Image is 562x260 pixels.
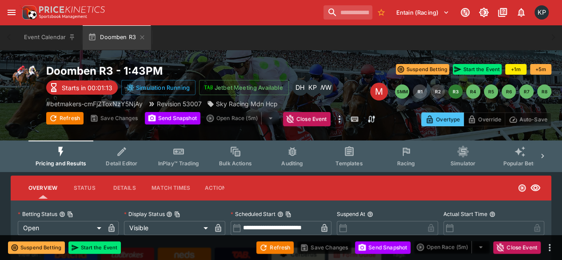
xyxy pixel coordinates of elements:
[204,83,213,92] img: jetbet-logo.svg
[519,84,534,99] button: R7
[502,84,516,99] button: R6
[436,115,460,124] p: Overtype
[317,80,333,96] div: William Wallace
[144,177,197,199] button: Match Times
[443,210,487,218] p: Actual Start Time
[18,221,104,235] div: Open
[199,80,289,95] button: Jetbet Meeting Available
[204,112,279,124] div: split button
[67,211,73,217] button: Copy To Clipboard
[21,177,64,199] button: Overview
[518,184,526,192] svg: Open
[334,112,345,126] button: more
[62,83,112,92] p: Starts in 00:01:13
[323,5,372,20] input: search
[28,140,534,172] div: Event type filters
[20,4,37,21] img: PriceKinetics Logo
[493,241,541,254] button: Close Event
[463,112,505,126] button: Override
[494,4,510,20] button: Documentation
[39,15,87,19] img: Sportsbook Management
[355,241,411,254] button: Send Snapshot
[544,242,555,253] button: more
[413,84,427,99] button: R1
[46,112,84,124] button: Refresh
[370,83,388,100] div: Edit Meeting
[395,84,409,99] button: SMM
[207,99,278,108] div: Sky Racing Mdn Hcp
[505,64,526,75] button: +1m
[18,210,57,218] p: Betting Status
[537,84,551,99] button: R8
[513,4,529,20] button: Notifications
[4,4,20,20] button: open drawer
[39,6,105,13] img: PriceKinetics
[68,241,121,254] button: Start the Event
[256,241,294,254] button: Refresh
[124,210,164,218] p: Display Status
[219,160,252,167] span: Bulk Actions
[281,160,303,167] span: Auditing
[532,3,551,22] button: Kedar Pandit
[534,5,549,20] div: Kedar Pandit
[397,160,415,167] span: Racing
[145,112,200,124] button: Send Snapshot
[36,160,86,167] span: Pricing and Results
[396,64,449,75] button: Suspend Betting
[121,80,195,95] button: Simulation Running
[83,25,151,50] button: Doomben R3
[158,160,199,167] span: InPlay™ Trading
[476,4,492,20] button: Toggle light/dark mode
[106,160,137,167] span: Detail Editor
[46,64,341,78] h2: Copy To Clipboard
[448,84,462,99] button: R3
[285,211,291,217] button: Copy To Clipboard
[414,241,490,253] div: split button
[335,160,363,167] span: Templates
[8,241,65,254] button: Suspend Betting
[292,80,308,96] div: Dan Hooper
[46,99,143,108] p: Copy To Clipboard
[453,64,502,75] button: Start the Event
[530,64,551,75] button: +5m
[59,211,65,217] button: Betting StatusCopy To Clipboard
[484,84,498,99] button: R5
[421,112,464,126] button: Overtype
[457,4,473,20] button: Connected to PK
[124,221,211,235] div: Visible
[450,160,475,167] span: Simulator
[277,211,283,217] button: Scheduled StartCopy To Clipboard
[391,5,454,20] button: Select Tenant
[64,177,104,199] button: Status
[166,211,172,217] button: Display StatusCopy To Clipboard
[430,84,445,99] button: R2
[231,210,275,218] p: Scheduled Start
[505,112,551,126] button: Auto-Save
[11,64,39,92] img: horse_racing.png
[367,211,373,217] button: Suspend At
[305,80,321,96] div: Kedar Pandit
[395,84,551,99] nav: pagination navigation
[466,84,480,99] button: R4
[197,177,237,199] button: Actions
[374,5,388,20] button: No Bookmarks
[19,25,81,50] button: Event Calendar
[478,115,501,124] p: Override
[503,160,536,167] span: Popular Bets
[421,112,551,126] div: Start From
[337,210,365,218] p: Suspend At
[174,211,180,217] button: Copy To Clipboard
[519,115,547,124] p: Auto-Save
[489,211,495,217] button: Actual Start Time
[216,99,278,108] p: Sky Racing Mdn Hcp
[157,99,202,108] p: Revision 53007
[283,112,331,126] button: Close Event
[104,177,144,199] button: Details
[530,183,541,193] svg: Visible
